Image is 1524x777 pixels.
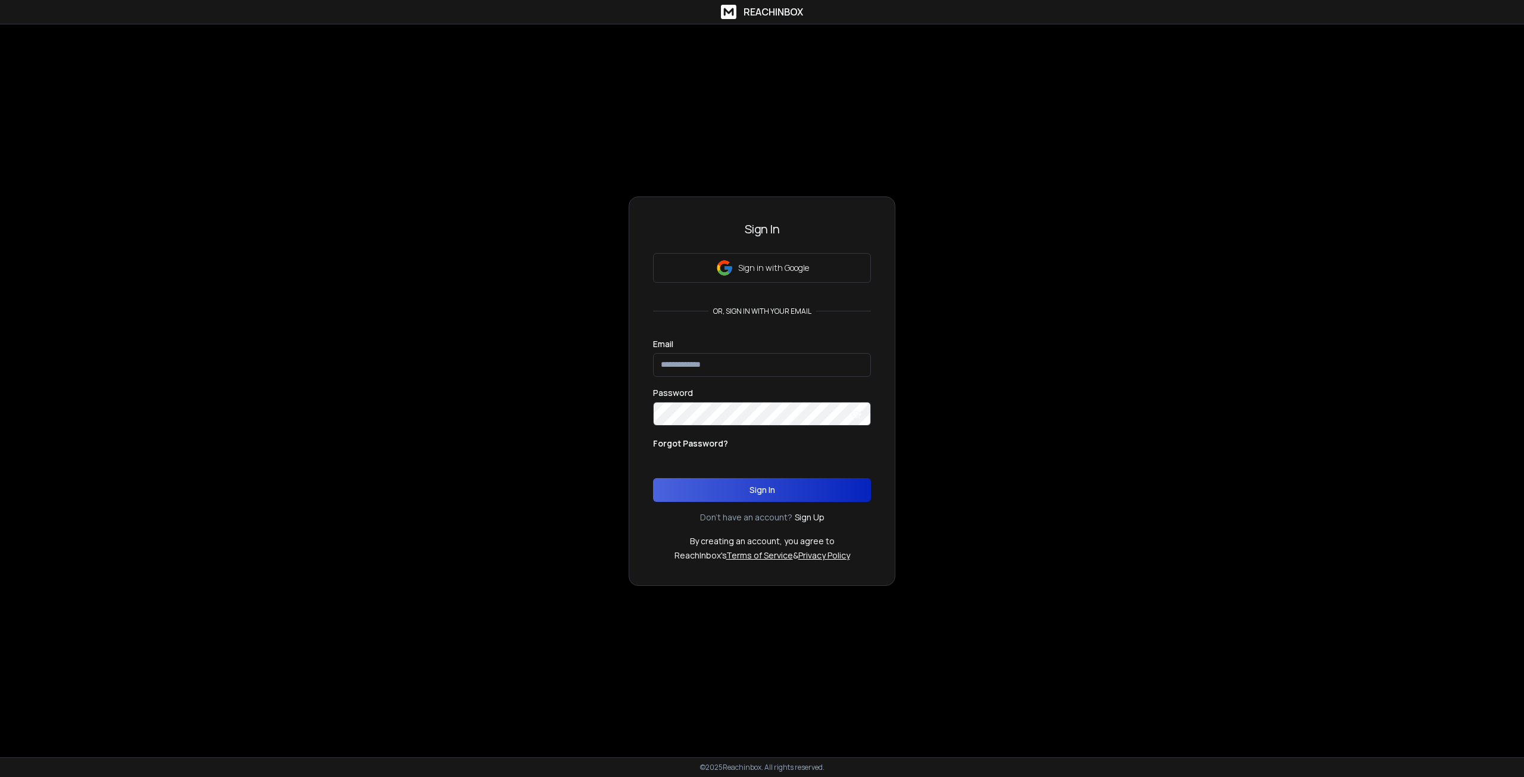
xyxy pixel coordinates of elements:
[726,550,793,561] a: Terms of Service
[721,5,803,19] a: ReachInbox
[653,478,871,502] button: Sign In
[653,253,871,283] button: Sign in with Google
[674,550,850,561] p: ReachInbox's &
[653,438,728,450] p: Forgot Password?
[690,535,835,547] p: By creating an account, you agree to
[744,5,803,19] h1: ReachInbox
[700,763,825,772] p: © 2025 Reachinbox. All rights reserved.
[798,550,850,561] a: Privacy Policy
[653,389,693,397] label: Password
[738,262,809,274] p: Sign in with Google
[653,340,673,348] label: Email
[653,221,871,238] h3: Sign In
[708,307,816,316] p: or, sign in with your email
[795,511,825,523] a: Sign Up
[700,511,792,523] p: Don't have an account?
